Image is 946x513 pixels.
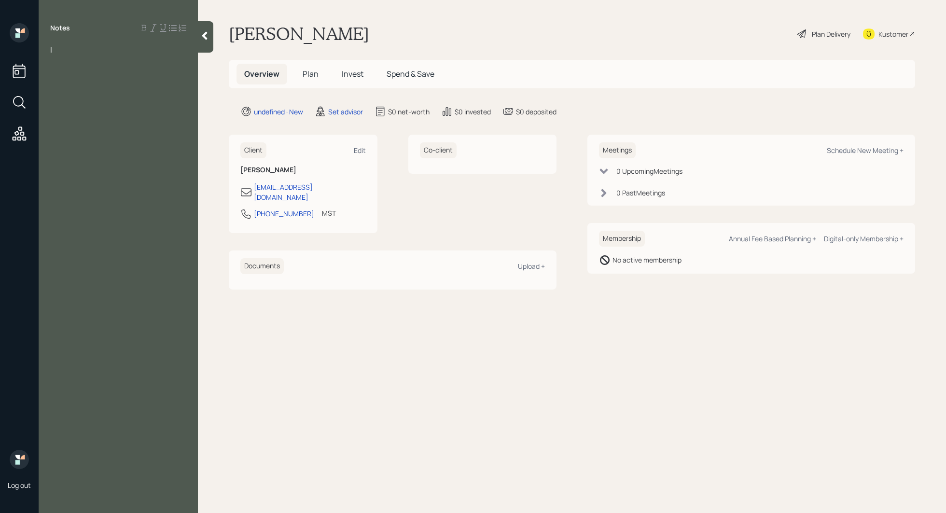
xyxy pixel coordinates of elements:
[827,146,904,155] div: Schedule New Meeting +
[254,107,303,117] div: undefined · New
[616,188,665,198] div: 0 Past Meeting s
[518,262,545,271] div: Upload +
[229,23,369,44] h1: [PERSON_NAME]
[254,208,314,219] div: [PHONE_NUMBER]
[599,142,636,158] h6: Meetings
[8,481,31,490] div: Log out
[322,208,336,218] div: MST
[240,258,284,274] h6: Documents
[10,450,29,469] img: retirable_logo.png
[729,234,816,243] div: Annual Fee Based Planning +
[616,166,682,176] div: 0 Upcoming Meeting s
[516,107,556,117] div: $0 deposited
[254,182,366,202] div: [EMAIL_ADDRESS][DOMAIN_NAME]
[420,142,457,158] h6: Co-client
[599,231,645,247] h6: Membership
[387,69,434,79] span: Spend & Save
[50,23,70,33] label: Notes
[244,69,279,79] span: Overview
[50,44,52,55] span: l
[878,29,908,39] div: Kustomer
[342,69,363,79] span: Invest
[240,142,266,158] h6: Client
[328,107,363,117] div: Set advisor
[303,69,319,79] span: Plan
[240,166,366,174] h6: [PERSON_NAME]
[388,107,430,117] div: $0 net-worth
[455,107,491,117] div: $0 invested
[354,146,366,155] div: Edit
[812,29,850,39] div: Plan Delivery
[612,255,682,265] div: No active membership
[824,234,904,243] div: Digital-only Membership +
